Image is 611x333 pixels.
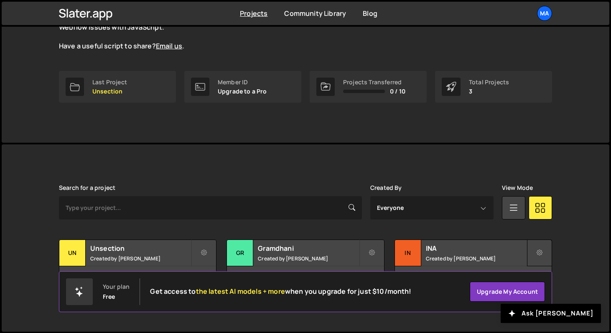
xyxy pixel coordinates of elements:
[196,287,285,296] span: the latest AI models + more
[426,244,527,253] h2: INA
[426,255,527,262] small: Created by [PERSON_NAME]
[92,79,127,86] div: Last Project
[469,79,509,86] div: Total Projects
[156,41,182,50] a: Email us
[59,240,216,292] a: Un Unsection Created by [PERSON_NAME] 5 pages, last updated by [PERSON_NAME] over [DATE]
[343,79,405,86] div: Projects Transferred
[240,9,267,18] a: Projects
[92,88,127,95] p: Unsection
[59,71,176,103] a: Last Project Unsection
[103,283,130,290] div: Your plan
[395,240,552,292] a: IN INA Created by [PERSON_NAME] 1 page, last updated by [PERSON_NAME] over [DATE]
[59,266,216,291] div: 5 pages, last updated by [PERSON_NAME] over [DATE]
[227,240,384,292] a: Gr Gramdhani Created by [PERSON_NAME] 2 pages, last updated by [PERSON_NAME] over [DATE]
[258,244,359,253] h2: Gramdhani
[90,255,191,262] small: Created by [PERSON_NAME]
[363,9,377,18] a: Blog
[370,184,402,191] label: Created By
[469,88,509,95] p: 3
[59,13,360,51] p: The is live and growing. Explore the curated scripts to solve common Webflow issues with JavaScri...
[258,255,359,262] small: Created by [PERSON_NAME]
[218,88,267,95] p: Upgrade to a Pro
[390,88,405,95] span: 0 / 10
[90,244,191,253] h2: Unsection
[537,6,552,21] a: Ma
[395,266,552,291] div: 1 page, last updated by [PERSON_NAME] over [DATE]
[284,9,346,18] a: Community Library
[150,288,411,295] h2: Get access to when you upgrade for just $10/month!
[227,266,384,291] div: 2 pages, last updated by [PERSON_NAME] over [DATE]
[502,184,533,191] label: View Mode
[395,240,421,266] div: IN
[59,240,86,266] div: Un
[501,304,601,323] button: Ask [PERSON_NAME]
[218,79,267,86] div: Member ID
[103,293,115,300] div: Free
[227,240,253,266] div: Gr
[470,282,545,302] a: Upgrade my account
[59,184,115,191] label: Search for a project
[59,196,362,219] input: Type your project...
